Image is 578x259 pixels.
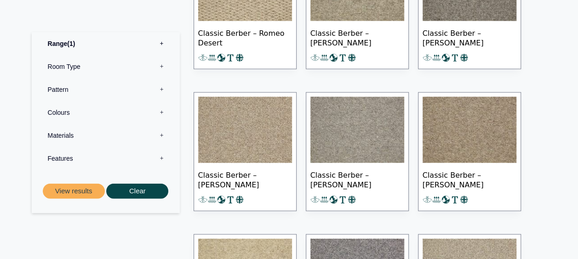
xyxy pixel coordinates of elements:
[310,21,404,53] span: Classic Berber – [PERSON_NAME]
[43,184,105,199] button: View results
[198,163,292,195] span: Classic Berber – [PERSON_NAME]
[39,101,173,124] label: Colours
[39,124,173,147] label: Materials
[418,92,521,211] a: Classic Berber – [PERSON_NAME]
[423,163,516,195] span: Classic Berber – [PERSON_NAME]
[106,184,168,199] button: Clear
[194,92,297,211] a: Classic Berber – [PERSON_NAME]
[423,21,516,53] span: Classic Berber – [PERSON_NAME]
[39,32,173,55] label: Range
[39,147,173,170] label: Features
[39,78,173,101] label: Pattern
[310,97,404,163] img: Classic Berber Juliet Pewter
[306,92,409,211] a: Classic Berber – [PERSON_NAME]
[39,55,173,78] label: Room Type
[198,21,292,53] span: Classic Berber – Romeo Desert
[310,163,404,195] span: Classic Berber – [PERSON_NAME]
[67,40,75,47] span: 1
